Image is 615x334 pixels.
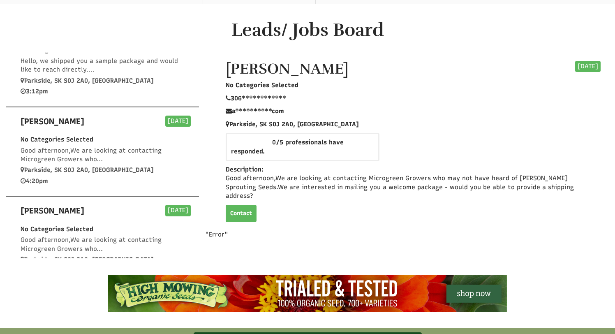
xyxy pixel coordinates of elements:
span: Good afternoon,We are looking at contacting Microgreen Growers who... [21,147,162,163]
span: Good afternoon,We are looking at contacting Microgreen Growers who may not have heard of [PERSON_... [226,174,574,199]
a: Contact [226,205,257,222]
label: [PERSON_NAME] [21,205,84,217]
img: High [108,275,507,312]
span: Parkside, SK S0J 2A0, [GEOGRAPHIC_DATA] [226,121,359,128]
span: 4:20pm [21,177,48,185]
span: [DATE] [168,117,188,125]
span: [DATE] [168,206,188,214]
span: No Categories Selected [226,81,298,89]
div: [DATE] [575,61,601,72]
span: No Categories Selected [21,225,93,233]
span: Parkside, SK S0J 2A0, [GEOGRAPHIC_DATA] [21,77,154,84]
label: [PERSON_NAME] [21,116,84,128]
span: Parkside, SK S0J 2A0, [GEOGRAPHIC_DATA] [21,256,154,263]
span: Parkside, SK S0J 2A0, [GEOGRAPHIC_DATA] [21,166,154,174]
span: 3:12pm [21,88,48,95]
span: 0/5 professionals have responded. [231,139,344,155]
span: Good afternoon,We are looking at contacting Microgreen Growers who... [21,236,162,252]
span: Description: [226,166,264,173]
h1: [PERSON_NAME] [226,61,404,77]
span: Hello, we shipped you a sample package and would like to reach directly.... [21,57,178,73]
span: No Categories Selected [21,136,93,143]
h1: Leads/ Jobs Board [8,20,607,40]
